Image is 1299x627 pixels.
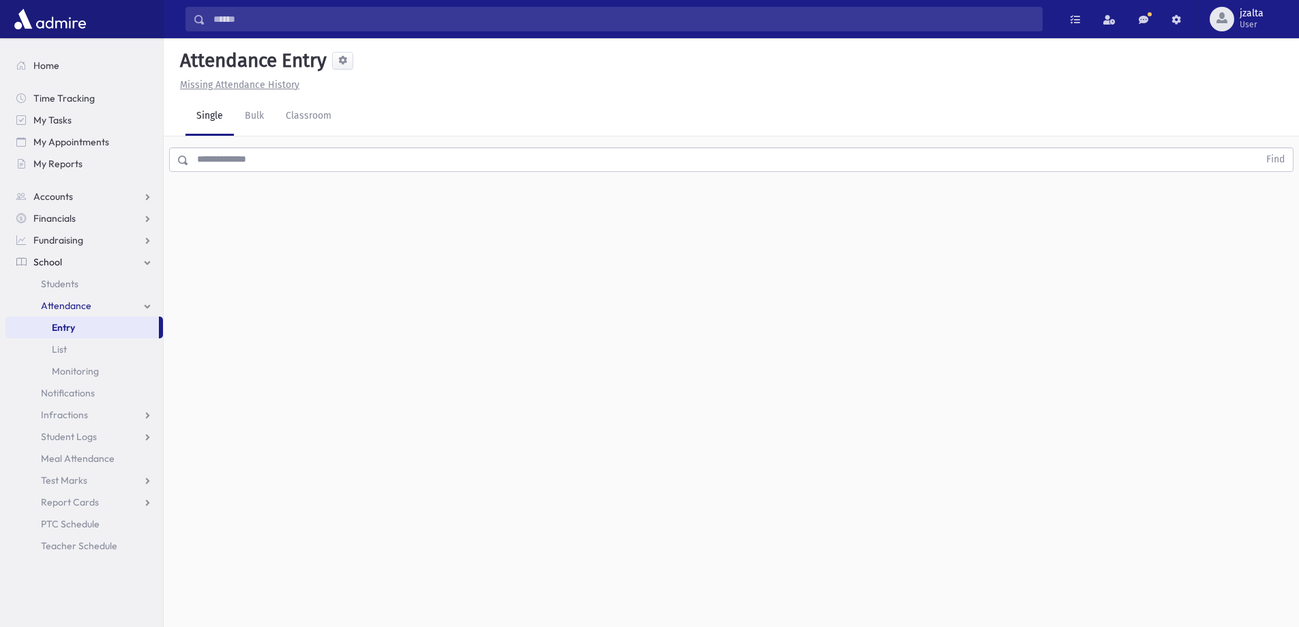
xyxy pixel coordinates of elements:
span: Time Tracking [33,92,95,104]
a: Monitoring [5,360,163,382]
span: Meal Attendance [41,452,115,465]
a: Bulk [234,98,275,136]
span: Attendance [41,300,91,312]
a: Teacher Schedule [5,535,163,557]
span: Report Cards [41,496,99,508]
span: List [52,343,67,355]
span: Financials [33,212,76,224]
a: School [5,251,163,273]
u: Missing Attendance History [180,79,299,91]
span: Notifications [41,387,95,399]
span: My Appointments [33,136,109,148]
span: Monitoring [52,365,99,377]
span: PTC Schedule [41,518,100,530]
span: School [33,256,62,268]
a: Student Logs [5,426,163,448]
a: Test Marks [5,469,163,491]
span: My Reports [33,158,83,170]
a: Report Cards [5,491,163,513]
h5: Attendance Entry [175,49,327,72]
img: AdmirePro [11,5,89,33]
a: Accounts [5,186,163,207]
a: My Reports [5,153,163,175]
span: Test Marks [41,474,87,486]
a: Fundraising [5,229,163,251]
span: Student Logs [41,431,97,443]
a: Single [185,98,234,136]
a: Notifications [5,382,163,404]
span: Infractions [41,409,88,421]
span: Students [41,278,78,290]
span: Teacher Schedule [41,540,117,552]
a: Financials [5,207,163,229]
a: Attendance [5,295,163,317]
a: My Appointments [5,131,163,153]
a: PTC Schedule [5,513,163,535]
a: List [5,338,163,360]
a: Time Tracking [5,87,163,109]
a: Classroom [275,98,342,136]
span: My Tasks [33,114,72,126]
a: Meal Attendance [5,448,163,469]
a: Students [5,273,163,295]
input: Search [205,7,1042,31]
span: User [1240,19,1264,30]
a: Home [5,55,163,76]
a: Missing Attendance History [175,79,299,91]
span: Home [33,59,59,72]
span: Entry [52,321,75,334]
a: My Tasks [5,109,163,131]
span: Fundraising [33,234,83,246]
a: Infractions [5,404,163,426]
span: Accounts [33,190,73,203]
button: Find [1258,148,1293,171]
a: Entry [5,317,159,338]
span: jzalta [1240,8,1264,19]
